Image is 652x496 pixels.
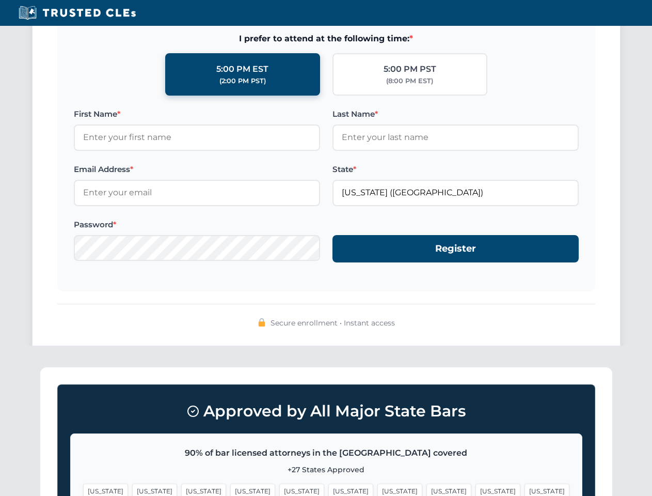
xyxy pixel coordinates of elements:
[332,235,579,262] button: Register
[332,163,579,176] label: State
[332,125,579,150] input: Enter your last name
[271,317,395,329] span: Secure enrollment • Instant access
[332,108,579,120] label: Last Name
[74,180,320,206] input: Enter your email
[258,318,266,327] img: 🔒
[74,125,320,150] input: Enter your first name
[386,76,433,86] div: (8:00 PM EST)
[74,108,320,120] label: First Name
[74,163,320,176] label: Email Address
[219,76,266,86] div: (2:00 PM PST)
[216,63,268,76] div: 5:00 PM EST
[74,219,320,231] label: Password
[74,32,579,45] span: I prefer to attend at the following time:
[83,446,569,460] p: 90% of bar licensed attorneys in the [GEOGRAPHIC_DATA] covered
[332,180,579,206] input: Florida (FL)
[15,5,139,21] img: Trusted CLEs
[70,397,582,425] h3: Approved by All Major State Bars
[83,464,569,475] p: +27 States Approved
[384,63,436,76] div: 5:00 PM PST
